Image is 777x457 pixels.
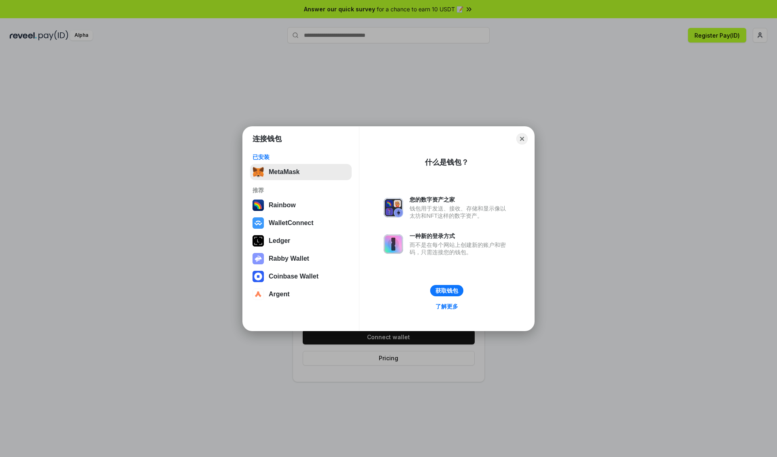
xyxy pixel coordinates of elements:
[253,217,264,229] img: svg+xml,%3Csvg%20width%3D%2228%22%20height%3D%2228%22%20viewBox%3D%220%200%2028%2028%22%20fill%3D...
[431,301,463,312] a: 了解更多
[269,219,314,227] div: WalletConnect
[250,197,352,213] button: Rainbow
[250,286,352,302] button: Argent
[253,235,264,247] img: svg+xml,%3Csvg%20xmlns%3D%22http%3A%2F%2Fwww.w3.org%2F2000%2Fsvg%22%20width%3D%2228%22%20height%3...
[250,233,352,249] button: Ledger
[269,273,318,280] div: Coinbase Wallet
[410,232,510,240] div: 一种新的登录方式
[253,134,282,144] h1: 连接钱包
[410,241,510,256] div: 而不是在每个网站上创建新的账户和密码，只需连接您的钱包。
[250,164,352,180] button: MetaMask
[410,196,510,203] div: 您的数字资产之家
[253,253,264,264] img: svg+xml,%3Csvg%20xmlns%3D%22http%3A%2F%2Fwww.w3.org%2F2000%2Fsvg%22%20fill%3D%22none%22%20viewBox...
[269,255,309,262] div: Rabby Wallet
[430,285,463,296] button: 获取钱包
[250,215,352,231] button: WalletConnect
[384,198,403,217] img: svg+xml,%3Csvg%20xmlns%3D%22http%3A%2F%2Fwww.w3.org%2F2000%2Fsvg%22%20fill%3D%22none%22%20viewBox...
[435,287,458,294] div: 获取钱包
[425,157,469,167] div: 什么是钱包？
[250,251,352,267] button: Rabby Wallet
[253,153,349,161] div: 已安装
[253,187,349,194] div: 推荐
[250,268,352,285] button: Coinbase Wallet
[410,205,510,219] div: 钱包用于发送、接收、存储和显示像以太坊和NFT这样的数字资产。
[269,237,290,244] div: Ledger
[435,303,458,310] div: 了解更多
[253,200,264,211] img: svg+xml,%3Csvg%20width%3D%22120%22%20height%3D%22120%22%20viewBox%3D%220%200%20120%20120%22%20fil...
[253,271,264,282] img: svg+xml,%3Csvg%20width%3D%2228%22%20height%3D%2228%22%20viewBox%3D%220%200%2028%2028%22%20fill%3D...
[269,291,290,298] div: Argent
[269,168,299,176] div: MetaMask
[253,289,264,300] img: svg+xml,%3Csvg%20width%3D%2228%22%20height%3D%2228%22%20viewBox%3D%220%200%2028%2028%22%20fill%3D...
[516,133,528,145] button: Close
[253,166,264,178] img: svg+xml,%3Csvg%20fill%3D%22none%22%20height%3D%2233%22%20viewBox%3D%220%200%2035%2033%22%20width%...
[269,202,296,209] div: Rainbow
[384,234,403,254] img: svg+xml,%3Csvg%20xmlns%3D%22http%3A%2F%2Fwww.w3.org%2F2000%2Fsvg%22%20fill%3D%22none%22%20viewBox...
